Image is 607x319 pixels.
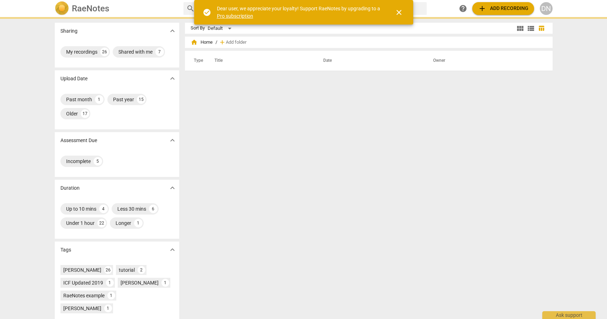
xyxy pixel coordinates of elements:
[116,220,131,227] div: Longer
[55,1,69,16] img: Logo
[536,23,547,34] button: Table view
[95,95,103,104] div: 1
[60,246,71,254] p: Tags
[167,244,178,255] button: Show more
[66,158,91,165] div: Incomplete
[540,2,553,15] button: DN
[104,266,112,274] div: 26
[527,24,535,33] span: view_list
[168,27,177,35] span: expand_more
[168,184,177,192] span: expand_more
[515,23,526,34] button: Tile view
[63,279,103,286] div: ICF Updated 2019
[117,205,146,212] div: Less 30 mins
[457,2,469,15] a: Help
[107,292,115,299] div: 1
[395,8,403,17] span: close
[538,25,545,32] span: table_chart
[66,110,78,117] div: Older
[516,24,525,33] span: view_module
[168,245,177,254] span: expand_more
[226,40,246,45] span: Add folder
[100,48,109,56] div: 26
[113,96,134,103] div: Past year
[66,96,92,103] div: Past month
[191,26,205,31] div: Sort By
[134,219,143,227] div: 1
[97,219,106,227] div: 22
[167,26,178,36] button: Show more
[66,205,96,212] div: Up to 10 mins
[81,109,89,118] div: 17
[526,23,536,34] button: List view
[217,13,253,19] a: Pro subscription
[119,266,135,274] div: tutorial
[106,279,114,287] div: 1
[138,266,145,274] div: 2
[542,311,596,319] div: Ask support
[155,48,164,56] div: 7
[63,266,101,274] div: [PERSON_NAME]
[66,48,97,55] div: My recordings
[60,184,80,192] p: Duration
[219,39,226,46] span: add
[478,4,528,13] span: Add recording
[118,48,153,55] div: Shared with me
[478,4,486,13] span: add
[104,304,112,312] div: 1
[60,137,97,144] p: Assessment Due
[208,23,234,34] div: Default
[390,4,408,21] button: Close
[186,4,195,13] span: search
[60,27,78,35] p: Sharing
[72,4,109,13] h2: RaeNotes
[167,73,178,84] button: Show more
[188,51,206,71] th: Type
[472,2,534,15] button: Upload
[217,5,382,20] div: Dear user, we appreciate your loyalty! Support RaeNotes by upgrading to a
[161,279,169,287] div: 1
[63,305,101,312] div: [PERSON_NAME]
[315,51,425,71] th: Date
[191,39,213,46] span: Home
[66,220,95,227] div: Under 1 hour
[167,183,178,193] button: Show more
[149,205,158,213] div: 6
[168,74,177,83] span: expand_more
[168,136,177,145] span: expand_more
[94,157,102,166] div: 5
[137,95,145,104] div: 15
[99,205,108,213] div: 4
[121,279,159,286] div: [PERSON_NAME]
[167,135,178,146] button: Show more
[206,51,315,71] th: Title
[60,75,87,82] p: Upload Date
[203,8,211,17] span: check_circle
[63,292,105,299] div: RaeNotes example
[425,51,545,71] th: Owner
[215,40,217,45] span: /
[191,39,198,46] span: home
[459,4,467,13] span: help
[55,1,178,16] a: LogoRaeNotes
